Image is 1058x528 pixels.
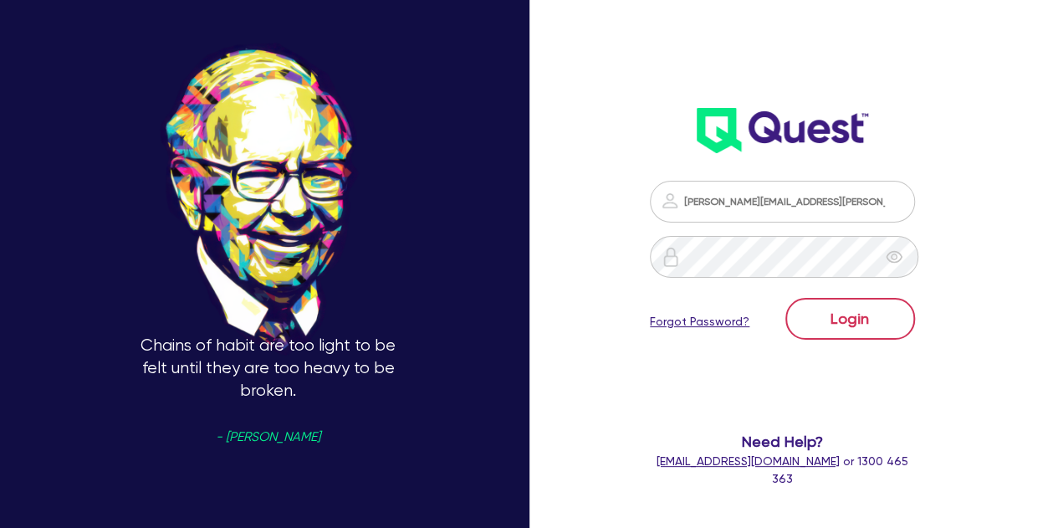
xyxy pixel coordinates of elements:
a: [EMAIL_ADDRESS][DOMAIN_NAME] [657,454,840,468]
input: Email address [650,181,914,223]
img: icon-password [661,247,681,267]
span: or 1300 465 363 [657,454,908,485]
button: Login [785,298,915,340]
span: eye [886,249,902,265]
img: wH2k97JdezQIQAAAABJRU5ErkJggg== [697,108,868,153]
span: Need Help? [650,430,914,453]
img: icon-password [660,191,680,211]
a: Forgot Password? [650,313,749,331]
span: - [PERSON_NAME] [216,431,320,443]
